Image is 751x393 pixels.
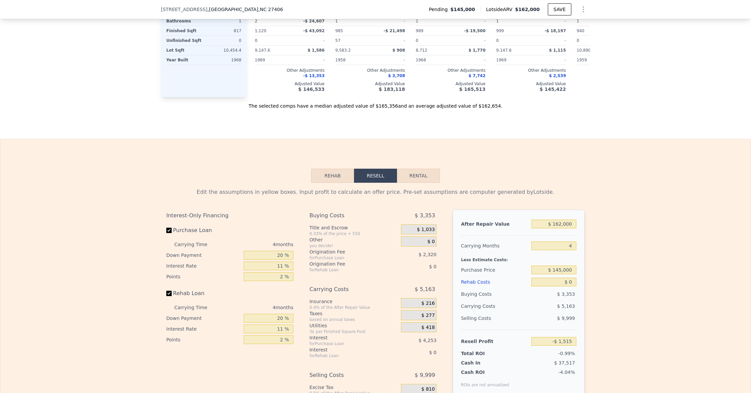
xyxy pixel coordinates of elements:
input: Purchase Loan [166,228,172,233]
span: -$ 19,500 [464,29,485,33]
div: Carrying Costs [461,300,503,312]
div: Taxes [309,310,398,317]
div: Buying Costs [309,210,384,222]
div: - [532,36,566,45]
span: , [GEOGRAPHIC_DATA] [208,6,283,13]
span: $ 165,513 [459,87,485,92]
div: Adjusted Value [416,81,485,87]
div: Finished Sqft [166,26,203,36]
span: $ 4,253 [418,338,436,343]
div: based on annual taxes [309,317,398,322]
div: 1 [205,16,241,26]
div: for Rehab Loan [309,353,384,358]
div: Other [309,236,398,243]
span: $ 9,999 [415,369,435,381]
span: $162,000 [515,7,540,12]
div: - [452,36,485,45]
span: $ 908 [392,48,405,53]
button: SAVE [548,3,571,15]
div: Adjusted Value [335,81,405,87]
div: - [371,55,405,65]
div: Cash In [461,359,503,366]
span: $ 183,118 [379,87,405,92]
span: 9,147.6 [496,48,512,53]
span: $ 146,533 [298,87,325,92]
div: ROIs are not annualized [461,376,509,388]
span: 0 [416,38,418,43]
button: Resell [354,169,397,183]
div: Adjusted Value [496,81,566,87]
div: you decide! [309,243,398,248]
span: -$ 43,092 [303,29,325,33]
span: , NC 27406 [258,7,283,12]
span: $ 5,163 [557,303,575,309]
span: -$ 21,498 [384,29,405,33]
div: - [371,36,405,45]
div: 0.33% of the price + 550 [309,231,398,236]
span: $ 418 [421,325,435,331]
button: Rental [397,169,440,183]
span: 999 [496,29,504,33]
button: Rehab [311,169,354,183]
div: Selling Costs [309,369,384,381]
span: -$ 18,197 [544,29,566,33]
div: - [291,36,325,45]
span: $ 3,353 [415,210,435,222]
div: Other Adjustments [335,68,405,73]
span: 989 [416,29,423,33]
div: Year Built [166,55,203,65]
div: Interest Rate [166,324,241,334]
div: Adjusted Value [577,81,646,87]
div: Unfinished Sqft [166,36,203,45]
span: Pending [429,6,450,13]
div: Carrying Costs [309,283,384,295]
span: $ 5,163 [415,283,435,295]
div: Carrying Months [461,240,529,252]
div: for Purchase Loan [309,341,384,346]
div: Interest [309,334,384,341]
span: $ 3,708 [388,73,405,78]
div: 1 [496,16,530,26]
span: $ 3,353 [557,291,575,297]
div: 1 [577,16,610,26]
div: 1 [335,16,369,26]
div: Edit the assumptions in yellow boxes. Input profit to calculate an offer price. Pre-set assumptio... [166,188,585,196]
div: Interest [309,346,384,353]
div: Utilities [309,322,398,329]
span: 1,120 [255,29,266,33]
span: -0.99% [558,351,575,356]
span: -$ 13,353 [303,73,325,78]
div: Less Estimate Costs: [461,252,576,264]
span: 0 [577,38,579,43]
div: 2 [255,16,288,26]
span: 9,583.2 [335,48,351,53]
span: $ 145,422 [540,87,566,92]
div: 4 months [221,239,293,250]
span: $ 216 [421,300,435,306]
span: 940 [577,29,584,33]
div: Other Adjustments [577,68,646,73]
span: -4.04% [558,370,575,375]
div: 817 [205,26,241,36]
div: 10,454.4 [205,46,241,55]
div: for Purchase Loan [309,255,384,261]
div: - [371,16,405,26]
div: Carrying Time [174,239,218,250]
div: Origination Fee [309,261,384,267]
button: Show Options [577,3,590,16]
div: Interest-Only Financing [166,210,293,222]
div: Lot Sqft [166,46,203,55]
div: - [452,16,485,26]
span: Lotside ARV [486,6,515,13]
div: 4 months [221,302,293,313]
div: Bathrooms [166,16,203,26]
div: Rehab Costs [461,276,529,288]
label: Purchase Loan [166,224,241,236]
label: Rehab Loan [166,287,241,299]
span: -$ 24,607 [303,19,325,23]
span: 10,890 [577,48,591,53]
div: Excise Tax [309,384,398,391]
div: Points [166,334,241,345]
span: $ 277 [421,313,435,319]
span: $ 9,999 [557,316,575,321]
